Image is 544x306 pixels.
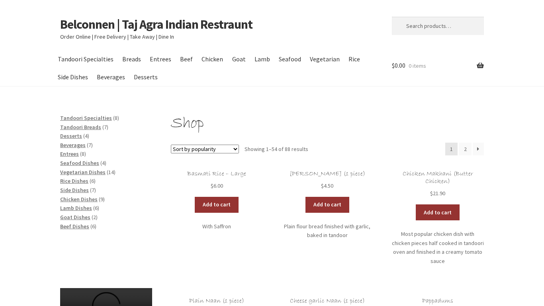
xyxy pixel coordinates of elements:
span: 6 [95,204,98,212]
a: Add to cart: “Basmati Rice - Large” [195,197,239,213]
p: Most popular chicken dish with chicken pieces half cooked in tandoori oven and finished in a crea... [392,229,484,266]
p: With Saffron [171,222,263,231]
p: Plain flour bread finished with garlic, baked in tandoor [281,222,373,240]
a: Chicken Dishes [60,196,98,203]
a: → [473,143,484,155]
bdi: 4.50 [321,182,333,189]
a: Seafood [275,50,305,68]
span: 6 [92,223,95,230]
a: Tandoori Breads [60,124,101,131]
a: Lamb [250,50,274,68]
nav: Product Pagination [445,143,484,155]
a: Tandoori Specialties [54,50,117,68]
a: Vegetarian [306,50,344,68]
h2: Pappadums [392,297,484,305]
a: Beef Dishes [60,223,89,230]
a: Tandoori Specialties [60,114,112,122]
a: Breads [118,50,145,68]
a: Side Dishes [54,68,92,86]
span: 0.00 [392,61,405,69]
a: Beverages [93,68,129,86]
a: Add to cart: “Garlic Naan (1 piece)” [305,197,349,213]
h2: Chicken Makhani (Butter Chicken) [392,170,484,186]
span: $ [430,190,433,197]
a: Basmati Rice – Large $6.00 [171,170,263,190]
span: 9 [100,196,103,203]
a: Entrees [146,50,175,68]
a: Goat Dishes [60,214,90,221]
bdi: 21.90 [430,190,445,197]
input: Search products… [392,17,484,35]
a: $0.00 0 items [392,50,484,81]
a: Vegetarian Dishes [60,169,106,176]
a: Beef [176,50,197,68]
span: 7 [104,124,107,131]
h2: Plain Naan (1 piece) [171,297,263,305]
span: $ [392,61,395,69]
select: Shop order [171,145,239,153]
nav: Primary Navigation [60,50,373,86]
a: Goat [228,50,249,68]
a: Add to cart: “Chicken Makhani (Butter Chicken)” [416,204,460,220]
span: 8 [82,150,84,157]
span: Page 1 [445,143,458,155]
h2: [PERSON_NAME] (1 piece) [281,170,373,178]
span: $ [321,182,324,189]
span: 7 [92,186,94,194]
a: Chicken [198,50,227,68]
a: Entrees [60,150,79,157]
a: Rice [345,50,364,68]
a: Belconnen | Taj Agra Indian Restraunt [60,16,252,32]
span: 4 [85,132,88,139]
span: 8 [115,114,117,122]
a: Beverages [60,141,86,149]
span: 6 [91,177,94,184]
p: Showing 1–54 of 88 results [245,143,308,155]
h2: Basmati Rice – Large [171,170,263,178]
p: Order Online | Free Delivery | Take Away | Dine In [60,32,373,41]
a: [PERSON_NAME] (1 piece) $4.50 [281,170,373,190]
span: 4 [102,159,105,167]
a: Desserts [130,68,161,86]
a: Page 2 [459,143,472,155]
a: Seafood Dishes [60,159,99,167]
a: Side Dishes [60,186,89,194]
a: Lamb Dishes [60,204,92,212]
span: 7 [88,141,91,149]
a: Rice Dishes [60,177,88,184]
h1: Shop [171,114,484,134]
span: 0 items [409,62,426,69]
span: 14 [108,169,114,176]
span: 2 [93,214,96,221]
bdi: 6.00 [211,182,223,189]
a: Chicken Makhani (Butter Chicken) $21.90 [392,170,484,198]
span: $ [211,182,213,189]
a: Desserts [60,132,82,139]
h2: Cheese garlic Naan (1 piece) [281,297,373,305]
